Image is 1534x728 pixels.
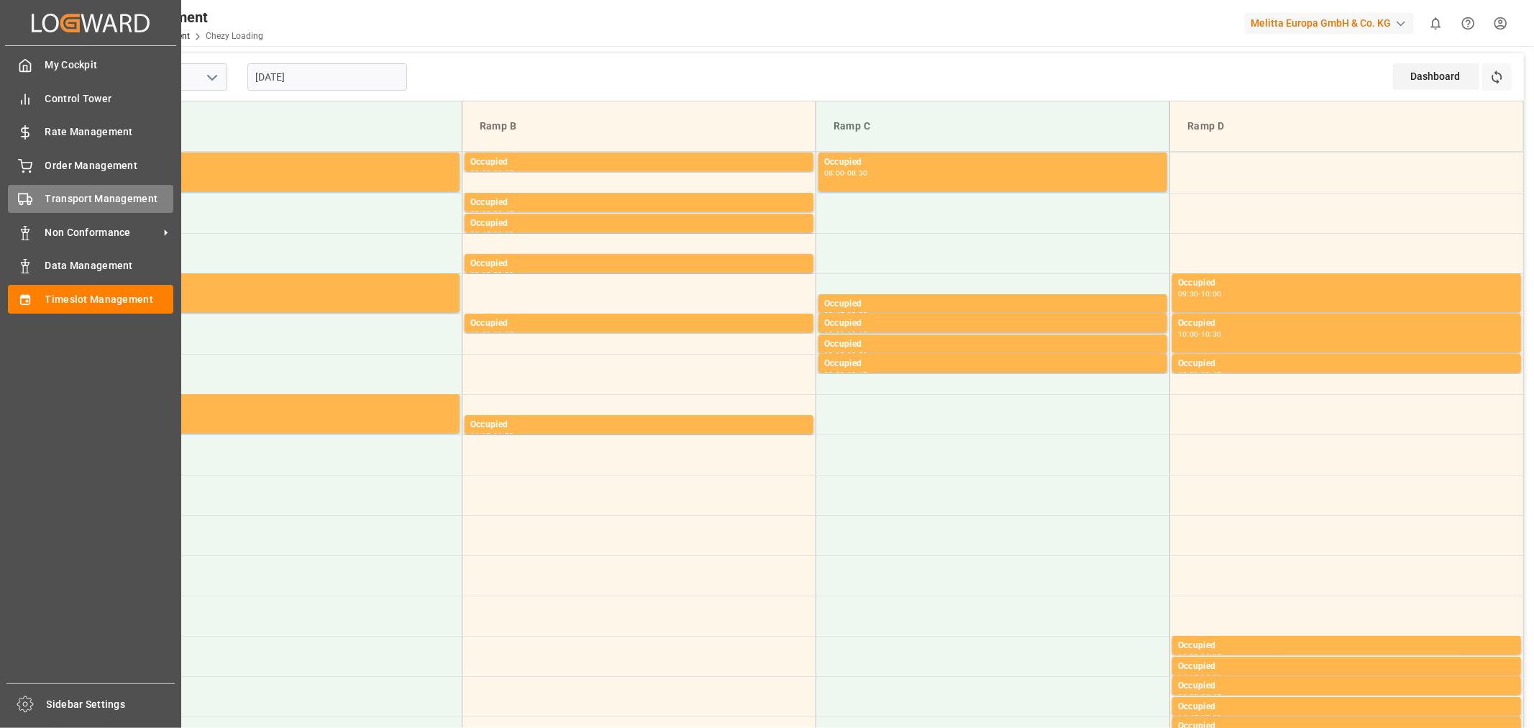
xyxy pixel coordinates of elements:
div: 09:45 [824,311,845,318]
div: Ramp D [1182,113,1512,140]
div: Occupied [470,217,808,231]
div: - [1199,714,1201,721]
span: Rate Management [45,124,174,140]
button: open menu [201,66,222,88]
div: 10:45 [847,371,868,378]
span: Control Tower [45,91,174,106]
div: - [844,170,846,176]
button: Melitta Europa GmbH & Co. KG [1245,9,1420,37]
a: Data Management [8,252,173,280]
span: My Cockpit [45,58,174,73]
div: 14:45 [1201,693,1222,700]
div: Occupied [470,196,808,210]
div: 10:30 [1201,331,1222,337]
button: show 0 new notifications [1420,7,1452,40]
div: Occupied [824,317,1161,331]
div: - [1199,674,1201,681]
div: Occupied [1178,700,1515,714]
div: Occupied [1178,639,1515,653]
div: 10:00 [470,331,491,337]
div: 10:45 [1201,371,1222,378]
span: Transport Management [45,191,174,206]
div: - [844,331,846,337]
div: Occupied [470,418,808,432]
div: Occupied [824,155,1161,170]
div: 10:00 [847,311,868,318]
div: - [844,352,846,358]
span: Non Conformance [45,225,159,240]
div: - [490,170,493,176]
div: - [490,271,493,278]
div: 10:00 [824,331,845,337]
div: Occupied [116,397,454,411]
div: 11:15 [470,432,491,439]
div: - [1199,653,1201,660]
div: Occupied [824,337,1161,352]
div: 08:00 [470,170,491,176]
div: Occupied [1178,660,1515,674]
input: DD-MM-YYYY [247,63,407,91]
div: 14:15 [1178,674,1199,681]
div: 08:15 [493,170,514,176]
div: Ramp C [828,113,1158,140]
div: 08:00 [824,170,845,176]
div: 10:00 [1178,331,1199,337]
div: Occupied [824,297,1161,311]
div: Occupied [1178,276,1515,291]
div: 14:30 [1201,674,1222,681]
button: Help Center [1452,7,1484,40]
span: Timeslot Management [45,292,174,307]
div: 14:30 [1178,693,1199,700]
div: 09:15 [470,271,491,278]
div: 08:45 [470,231,491,237]
div: Occupied [470,257,808,271]
div: 10:30 [1178,371,1199,378]
div: 09:00 [493,231,514,237]
div: - [490,231,493,237]
div: - [490,210,493,217]
div: - [1199,291,1201,297]
div: - [844,371,846,378]
div: - [490,331,493,337]
div: 14:15 [1201,653,1222,660]
a: Control Tower [8,84,173,112]
a: Transport Management [8,185,173,213]
div: 09:30 [493,271,514,278]
div: Occupied [1178,317,1515,331]
div: Ramp A [119,113,450,140]
div: 10:30 [847,352,868,358]
div: Dashboard [1393,63,1479,90]
div: Occupied [1178,357,1515,371]
div: 08:30 [847,170,868,176]
div: - [1199,693,1201,700]
div: Occupied [116,276,454,291]
div: Occupied [470,155,808,170]
div: - [1199,331,1201,337]
div: 14:00 [1178,653,1199,660]
span: Order Management [45,158,174,173]
div: 15:00 [1201,714,1222,721]
div: Occupied [1178,679,1515,693]
div: - [1199,371,1201,378]
div: 08:30 [470,210,491,217]
div: 10:15 [824,352,845,358]
div: 10:00 [1201,291,1222,297]
a: My Cockpit [8,51,173,79]
div: Melitta Europa GmbH & Co. KG [1245,13,1414,34]
div: 10:15 [847,331,868,337]
div: Ramp B [474,113,804,140]
div: Occupied [470,317,808,331]
a: Timeslot Management [8,285,173,313]
div: 14:45 [1178,714,1199,721]
div: 09:30 [1178,291,1199,297]
div: Occupied [116,155,454,170]
div: 10:15 [493,331,514,337]
span: Sidebar Settings [47,697,175,712]
div: 11:30 [493,432,514,439]
div: Occupied [824,357,1161,371]
div: 08:45 [493,210,514,217]
a: Rate Management [8,118,173,146]
div: - [490,432,493,439]
div: 10:30 [824,371,845,378]
span: Data Management [45,258,174,273]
